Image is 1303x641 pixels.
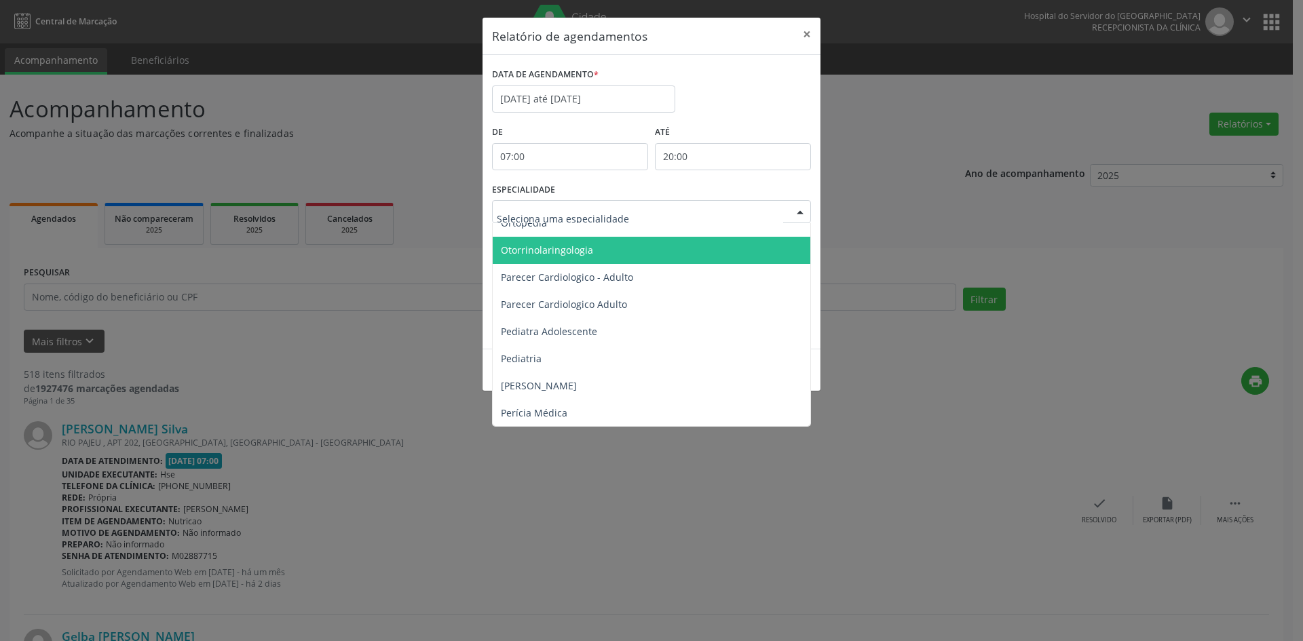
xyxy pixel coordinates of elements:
[501,298,627,311] span: Parecer Cardiologico Adulto
[655,122,811,143] label: ATÉ
[793,18,820,51] button: Close
[501,271,633,284] span: Parecer Cardiologico - Adulto
[501,352,542,365] span: Pediatria
[501,379,577,392] span: [PERSON_NAME]
[501,216,547,229] span: Ortopedia
[492,85,675,113] input: Selecione uma data ou intervalo
[492,122,648,143] label: De
[492,180,555,201] label: ESPECIALIDADE
[492,27,647,45] h5: Relatório de agendamentos
[501,406,567,419] span: Perícia Médica
[497,205,783,232] input: Seleciona uma especialidade
[492,143,648,170] input: Selecione o horário inicial
[655,143,811,170] input: Selecione o horário final
[501,325,597,338] span: Pediatra Adolescente
[501,244,593,256] span: Otorrinolaringologia
[492,64,599,85] label: DATA DE AGENDAMENTO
